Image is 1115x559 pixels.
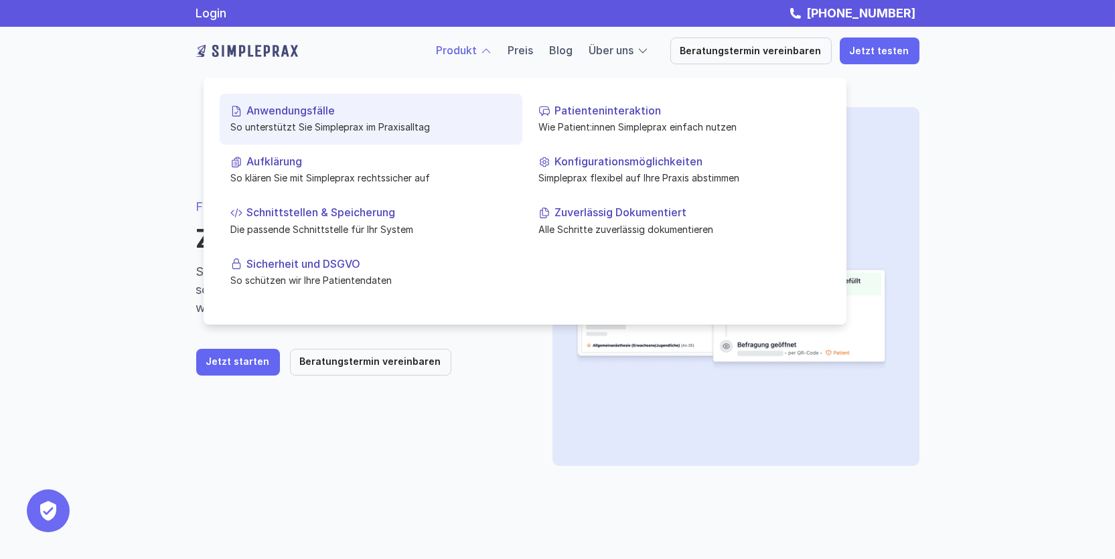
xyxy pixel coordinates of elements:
[680,46,822,57] p: Beratungstermin vereinbaren
[196,197,520,216] p: FEATURE
[206,356,270,368] p: Jetzt starten
[196,349,280,376] a: Jetzt starten
[589,44,634,57] a: Über uns
[670,37,832,64] a: Beratungstermin vereinbaren
[220,145,522,195] a: AufklärungSo klären Sie mit Simpleprax rechtssicher auf
[538,120,820,134] p: Wie Patient:innen Simpleprax einfach nutzen
[528,94,830,145] a: PatienteninteraktionWie Patient:innen Simpleprax einfach nutzen
[230,222,512,236] p: Die passende Schnittstelle für Ihr System
[290,349,451,376] a: Beratungstermin vereinbaren
[538,171,820,185] p: Simpleprax flexibel auf Ihre Praxis abstimmen
[804,6,919,20] a: [PHONE_NUMBER]
[538,222,820,236] p: Alle Schritte zuverlässig dokumentieren
[196,224,520,254] h1: Zuverlässig Dokumentiert
[508,44,534,57] a: Preis
[528,195,830,246] a: Zuverlässig DokumentiertAlle Schritte zuverlässig dokumentieren
[554,206,820,219] p: Zuverlässig Dokumentiert
[230,171,512,185] p: So klären Sie mit Simpleprax rechtssicher auf
[840,37,919,64] a: Jetzt testen
[196,6,227,20] a: Login
[554,155,820,168] p: Konfigurationsmöglichkeiten
[230,273,512,287] p: So schützen wir Ihre Patientendaten
[807,6,916,20] strong: [PHONE_NUMBER]
[220,246,522,297] a: Sicherheit und DSGVOSo schützen wir Ihre Patientendaten
[550,44,573,57] a: Blog
[850,46,909,57] p: Jetzt testen
[246,206,512,219] p: Schnittstellen & Speicherung
[528,145,830,195] a: KonfigurationsmöglichkeitenSimpleprax flexibel auf Ihre Praxis abstimmen
[246,155,512,168] p: Aufklärung
[230,120,512,134] p: So unterstützt Sie Simpleprax im Praxisalltag
[196,262,520,317] p: Simpleprax erfasst alle Bearbeitungsschritte lückenlos, sodass Sie jederzeit nachvollziehen könne...
[220,94,522,145] a: AnwendungsfälleSo unterstützt Sie Simpleprax im Praxisalltag
[220,195,522,246] a: Schnittstellen & SpeicherungDie passende Schnittstelle für Ihr System
[437,44,477,57] a: Produkt
[300,356,441,368] p: Beratungstermin vereinbaren
[554,104,820,117] p: Patienteninteraktion
[246,257,512,270] p: Sicherheit und DSGVO
[246,104,512,117] p: Anwendungsfälle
